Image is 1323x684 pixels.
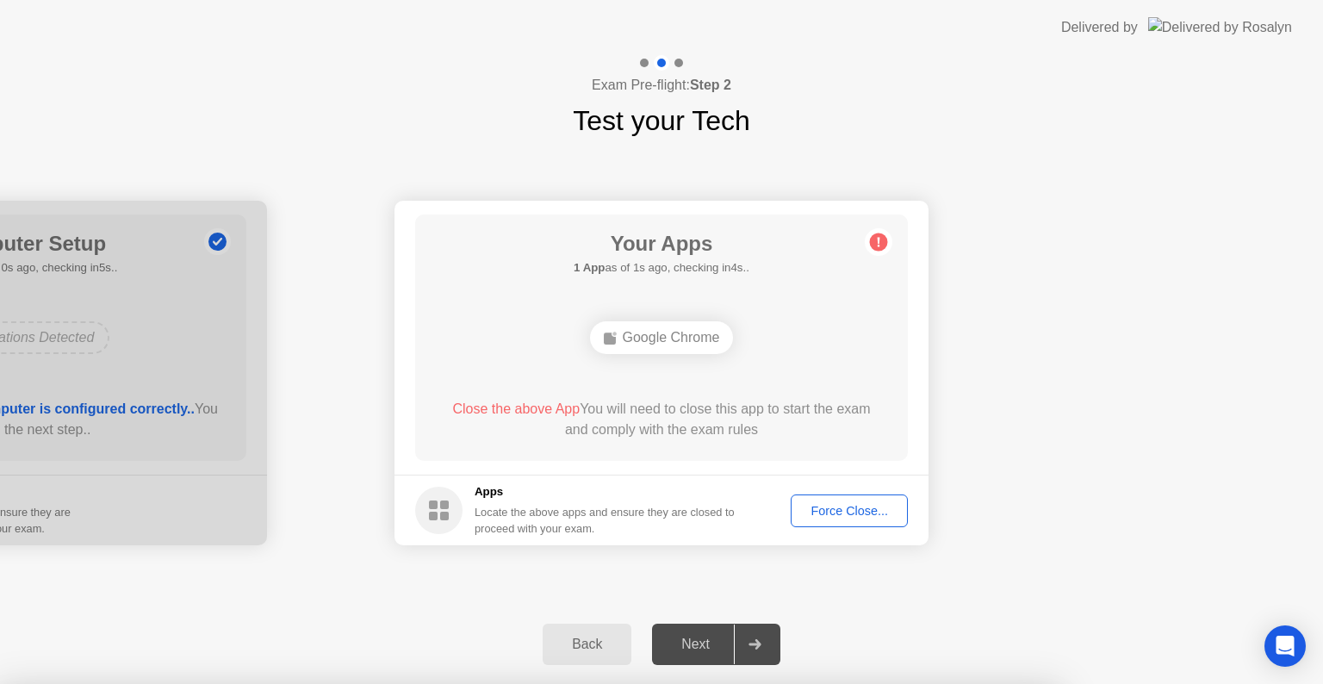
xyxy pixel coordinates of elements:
[690,78,731,92] b: Step 2
[590,321,734,354] div: Google Chrome
[574,259,749,277] h5: as of 1s ago, checking in4s..
[1148,17,1292,37] img: Delivered by Rosalyn
[797,504,902,518] div: Force Close...
[1061,17,1138,38] div: Delivered by
[440,399,884,440] div: You will need to close this app to start the exam and comply with the exam rules
[548,637,626,652] div: Back
[657,637,734,652] div: Next
[475,483,736,501] h5: Apps
[573,100,750,141] h1: Test your Tech
[1264,625,1306,667] div: Open Intercom Messenger
[574,228,749,259] h1: Your Apps
[592,75,731,96] h4: Exam Pre-flight:
[452,401,580,416] span: Close the above App
[475,504,736,537] div: Locate the above apps and ensure they are closed to proceed with your exam.
[574,261,605,274] b: 1 App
